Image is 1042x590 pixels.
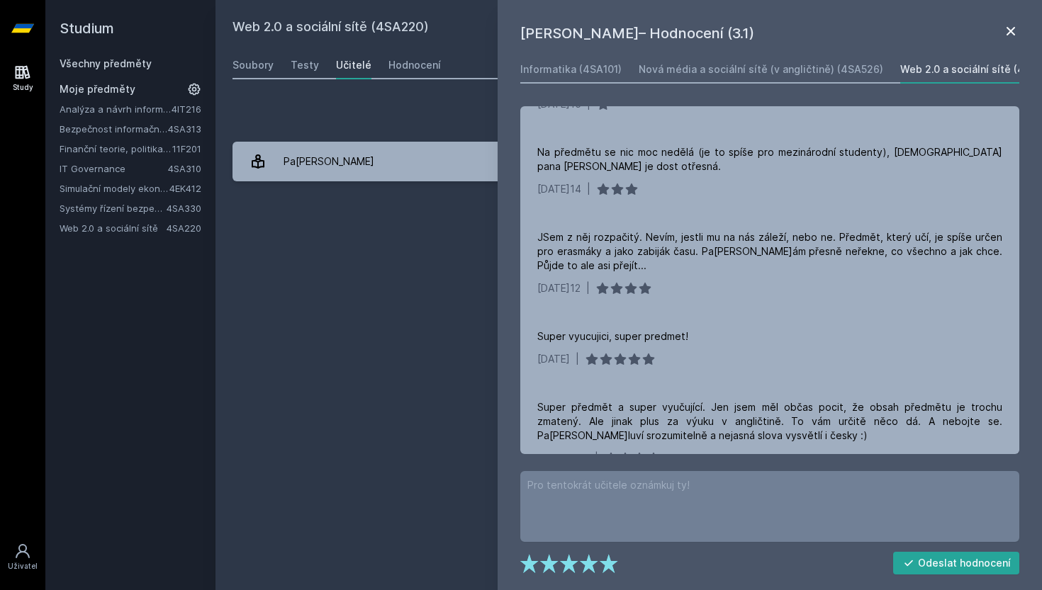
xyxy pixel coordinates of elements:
[167,203,201,214] a: 4SA330
[60,122,168,136] a: Bezpečnost informačních systémů
[172,103,201,115] a: 4IT216
[167,222,201,234] a: 4SA220
[284,147,374,176] div: Pa[PERSON_NAME]
[291,51,319,79] a: Testy
[169,183,201,194] a: 4EK412
[291,58,319,72] div: Testy
[60,201,167,215] a: Systémy řízení bezpečnostních událostí
[233,17,862,40] h2: Web 2.0 a sociální sítě (4SA220)
[336,58,371,72] div: Učitelé
[60,181,169,195] a: Simulační modely ekonomických procesů
[388,58,441,72] div: Hodnocení
[60,102,172,116] a: Analýza a návrh informačních systémů
[172,143,201,154] a: 11F201
[3,57,43,100] a: Study
[537,182,581,196] div: [DATE]14
[3,535,43,579] a: Uživatel
[60,142,172,156] a: Finanční teorie, politika a instituce
[233,51,274,79] a: Soubory
[168,163,201,174] a: 4SA310
[537,145,1002,174] div: Na předmětu se nic moc nedělá (je to spíše pro mezinárodní studenty), [DEMOGRAPHIC_DATA] pana [PE...
[60,221,167,235] a: Web 2.0 a sociální sítě
[60,161,168,176] a: IT Governance
[233,58,274,72] div: Soubory
[587,182,590,196] div: |
[168,123,201,135] a: 4SA313
[13,82,33,93] div: Study
[233,142,1025,181] a: Pa[PERSON_NAME] 9 hodnocení 3.1
[8,561,38,572] div: Uživatel
[388,51,441,79] a: Hodnocení
[336,51,371,79] a: Učitelé
[60,82,135,96] span: Moje předměty
[60,57,152,69] a: Všechny předměty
